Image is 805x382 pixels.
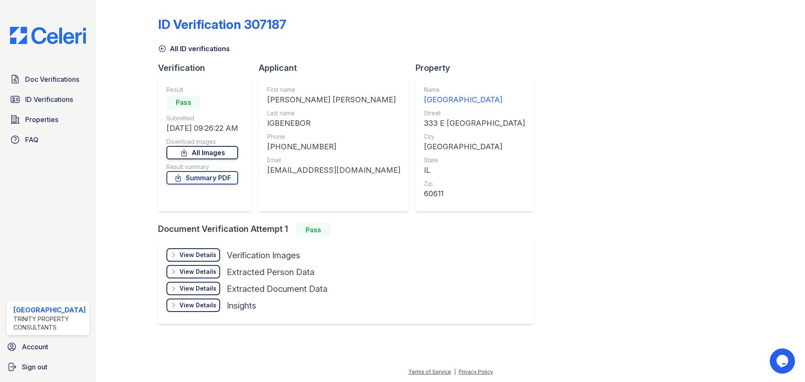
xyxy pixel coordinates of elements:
div: [EMAIL_ADDRESS][DOMAIN_NAME] [267,164,400,176]
div: Applicant [259,62,415,74]
div: First name [267,86,400,94]
a: Name [GEOGRAPHIC_DATA] [424,86,525,106]
a: Privacy Policy [459,369,493,375]
div: Submitted [166,114,238,122]
div: View Details [179,268,216,276]
a: ID Verifications [7,91,89,108]
div: [DATE] 09:26:22 AM [166,122,238,134]
div: Verification [158,62,259,74]
span: Doc Verifications [25,74,79,84]
div: Name [424,86,525,94]
span: FAQ [25,135,39,145]
div: Property [415,62,540,74]
div: Zip [424,179,525,188]
div: Result [166,86,238,94]
div: Insights [227,300,256,312]
div: Pass [296,223,330,236]
div: [GEOGRAPHIC_DATA] [424,94,525,106]
div: Document Verification Attempt 1 [158,223,540,236]
div: Result summary [166,163,238,171]
div: IGBENEBOR [267,117,400,129]
span: Properties [25,114,58,125]
div: [GEOGRAPHIC_DATA] [424,141,525,153]
div: Last name [267,109,400,117]
a: All Images [166,146,238,159]
div: Extracted Document Data [227,283,327,295]
div: Pass [166,96,200,109]
a: All ID verifications [158,44,230,54]
iframe: chat widget [770,348,797,374]
div: View Details [179,301,216,309]
div: View Details [179,284,216,293]
div: IL [424,164,525,176]
a: Sign out [3,359,93,375]
a: Doc Verifications [7,71,89,88]
div: Download Images [166,138,238,146]
span: ID Verifications [25,94,73,104]
img: CE_Logo_Blue-a8612792a0a2168367f1c8372b55b34899dd931a85d93a1a3d3e32e68fde9ad4.png [3,27,93,44]
a: Properties [7,111,89,128]
div: ID Verification 307187 [158,17,286,32]
div: 333 E [GEOGRAPHIC_DATA] [424,117,525,129]
a: FAQ [7,131,89,148]
span: Sign out [22,362,47,372]
a: Account [3,338,93,355]
div: City [424,133,525,141]
div: Phone [267,133,400,141]
div: Extracted Person Data [227,266,314,278]
div: | [454,369,456,375]
div: Trinity Property Consultants [13,315,86,332]
div: [GEOGRAPHIC_DATA] [13,305,86,315]
div: Email [267,156,400,164]
div: Verification Images [227,249,300,261]
span: Account [22,342,48,352]
div: [PHONE_NUMBER] [267,141,400,153]
div: [PERSON_NAME] [PERSON_NAME] [267,94,400,106]
div: Street [424,109,525,117]
div: 60611 [424,188,525,200]
div: View Details [179,251,216,259]
div: State [424,156,525,164]
a: Terms of Service [408,369,451,375]
a: Summary PDF [166,171,238,185]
